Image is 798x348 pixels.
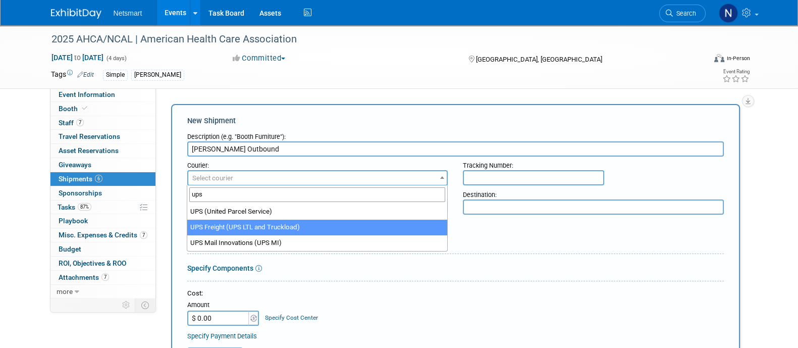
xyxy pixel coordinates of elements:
[714,54,724,62] img: Format-Inperson.png
[50,201,155,214] a: Tasks87%
[50,242,155,256] a: Budget
[187,116,724,126] div: New Shipment
[187,204,447,220] li: UPS (United Parcel Service)
[6,93,521,103] p: RECEIVER
[59,217,88,225] span: Playbook
[6,114,39,122] b: Signed by:
[76,119,84,126] span: 7
[265,314,318,321] a: Specify Cost Center
[59,132,120,140] span: Travel Reservations
[6,34,521,44] p: [DATE]
[59,273,109,281] span: Attachments
[59,119,84,127] span: Staff
[187,301,260,311] div: Amount
[59,105,89,113] span: Booth
[51,53,104,62] span: [DATE] [DATE]
[59,245,81,253] span: Budget
[50,116,155,130] a: Staff7
[73,54,82,62] span: to
[95,175,102,182] span: 6
[192,174,233,182] span: Select courier
[59,259,126,267] span: ROI, Objectives & ROO
[59,90,115,98] span: Event Information
[50,88,155,102] a: Event Information
[82,106,87,111] i: Booth reservation complete
[57,287,73,295] span: more
[189,187,445,202] input: Search...
[101,273,109,281] span: 7
[59,175,102,183] span: Shipments
[50,285,155,299] a: more
[118,299,135,312] td: Personalize Event Tab Strip
[187,264,253,272] a: Specify Components
[476,56,602,63] span: [GEOGRAPHIC_DATA], [GEOGRAPHIC_DATA]
[719,4,738,23] img: Nina Finn
[50,144,155,158] a: Asset Reservations
[48,30,690,48] div: 2025 AHCA/NCAL | American Health Care Association
[6,54,52,62] b: Delivery Time:
[463,186,724,200] div: Destination:
[6,123,521,133] p: CHASE
[103,70,128,80] div: Simple
[105,55,127,62] span: (4 days)
[131,70,184,80] div: [PERSON_NAME]
[6,64,521,74] p: 10:56 AM
[6,24,51,32] b: Delivery Date:
[722,69,749,74] div: Event Rating
[78,203,91,211] span: 87%
[51,9,101,19] img: ExhibitDay
[6,15,134,23] b: Hello, your package has been delivered.
[50,130,155,143] a: Travel Reservations
[50,186,155,200] a: Sponsorships
[50,271,155,284] a: Attachments7
[187,235,447,251] li: UPS Mail Innovations (UPS MI)
[140,231,147,239] span: 7
[659,5,706,22] a: Search
[51,69,94,81] td: Tags
[50,102,155,116] a: Booth
[673,10,696,17] span: Search
[229,53,289,64] button: Committed
[463,157,724,170] div: Tracking Number:
[50,228,155,242] a: Misc. Expenses & Credits7
[59,146,119,155] span: Asset Reservations
[187,128,724,141] div: Description (e.g. "Booth Furniture"):
[59,161,91,169] span: Giveaways
[6,84,30,92] b: Left At:
[646,53,750,68] div: Event Format
[58,203,91,211] span: Tasks
[50,172,155,186] a: Shipments6
[50,257,155,270] a: ROI, Objectives & ROO
[135,299,155,312] td: Toggle Event Tabs
[187,220,447,235] li: UPS Freight (UPS LTL and Truckload)
[187,289,724,299] div: Cost:
[50,214,155,228] a: Playbook
[187,332,257,340] a: Specify Payment Details
[6,4,522,133] body: Rich Text Area. Press ALT-0 for help.
[114,9,142,17] span: Netsmart
[77,71,94,78] a: Edit
[187,157,448,170] div: Courier:
[726,55,750,62] div: In-Person
[59,231,147,239] span: Misc. Expenses & Credits
[50,158,155,172] a: Giveaways
[59,189,102,197] span: Sponsorships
